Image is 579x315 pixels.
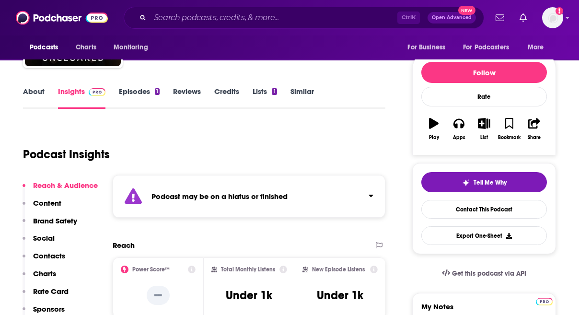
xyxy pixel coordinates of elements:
[516,10,531,26] a: Show notifications dropdown
[23,181,98,198] button: Reach & Audience
[23,87,45,109] a: About
[107,38,160,57] button: open menu
[462,179,470,187] img: tell me why sparkle
[113,175,385,218] section: Click to expand status details
[23,38,70,57] button: open menu
[76,41,96,54] span: Charts
[155,88,160,95] div: 1
[23,233,55,251] button: Social
[453,135,465,140] div: Apps
[69,38,102,57] a: Charts
[536,296,553,305] a: Pro website
[150,10,397,25] input: Search podcasts, credits, & more...
[497,112,521,146] button: Bookmark
[33,181,98,190] p: Reach & Audience
[458,6,475,15] span: New
[33,251,65,260] p: Contacts
[16,9,108,27] img: Podchaser - Follow, Share and Rate Podcasts
[421,62,547,83] button: Follow
[33,216,77,225] p: Brand Safety
[429,135,439,140] div: Play
[480,135,488,140] div: List
[33,269,56,278] p: Charts
[312,266,365,273] h2: New Episode Listens
[472,112,497,146] button: List
[33,304,65,314] p: Sponsors
[542,7,563,28] img: User Profile
[428,12,476,23] button: Open AdvancedNew
[272,88,277,95] div: 1
[58,87,105,109] a: InsightsPodchaser Pro
[89,88,105,96] img: Podchaser Pro
[474,179,507,187] span: Tell Me Why
[401,38,457,57] button: open menu
[132,266,170,273] h2: Power Score™
[521,38,556,57] button: open menu
[23,198,61,216] button: Content
[147,286,170,305] p: --
[528,41,544,54] span: More
[421,112,446,146] button: Play
[556,7,563,15] svg: Add a profile image
[33,233,55,243] p: Social
[317,288,363,303] h3: Under 1k
[23,269,56,287] button: Charts
[23,216,77,234] button: Brand Safety
[421,87,547,106] div: Rate
[463,41,509,54] span: For Podcasters
[498,135,521,140] div: Bookmark
[542,7,563,28] button: Show profile menu
[253,87,277,109] a: Lists1
[492,10,508,26] a: Show notifications dropdown
[542,7,563,28] span: Logged in as Naomiumusic
[151,192,288,201] strong: Podcast may be on a hiatus or finished
[452,269,526,278] span: Get this podcast via API
[407,41,445,54] span: For Business
[173,87,201,109] a: Reviews
[214,87,239,109] a: Credits
[446,112,471,146] button: Apps
[114,41,148,54] span: Monitoring
[23,147,110,162] h1: Podcast Insights
[124,7,484,29] div: Search podcasts, credits, & more...
[421,172,547,192] button: tell me why sparkleTell Me Why
[434,262,534,285] a: Get this podcast via API
[290,87,314,109] a: Similar
[397,12,420,24] span: Ctrl K
[226,288,272,303] h3: Under 1k
[23,287,69,304] button: Rate Card
[536,298,553,305] img: Podchaser Pro
[33,198,61,208] p: Content
[30,41,58,54] span: Podcasts
[221,266,275,273] h2: Total Monthly Listens
[421,226,547,245] button: Export One-Sheet
[528,135,541,140] div: Share
[33,287,69,296] p: Rate Card
[522,112,547,146] button: Share
[113,241,135,250] h2: Reach
[23,251,65,269] button: Contacts
[119,87,160,109] a: Episodes1
[457,38,523,57] button: open menu
[432,15,472,20] span: Open Advanced
[421,200,547,219] a: Contact This Podcast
